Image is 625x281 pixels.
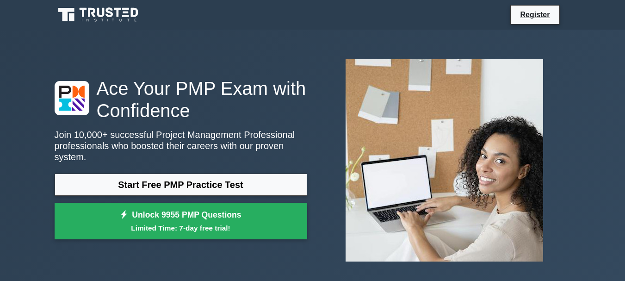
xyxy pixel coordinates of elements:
p: Join 10,000+ successful Project Management Professional professionals who boosted their careers w... [55,129,307,162]
a: Register [514,9,555,20]
small: Limited Time: 7-day free trial! [66,223,296,233]
h1: Ace Your PMP Exam with Confidence [55,77,307,122]
a: Unlock 9955 PMP QuestionsLimited Time: 7-day free trial! [55,203,307,240]
a: Start Free PMP Practice Test [55,174,307,196]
